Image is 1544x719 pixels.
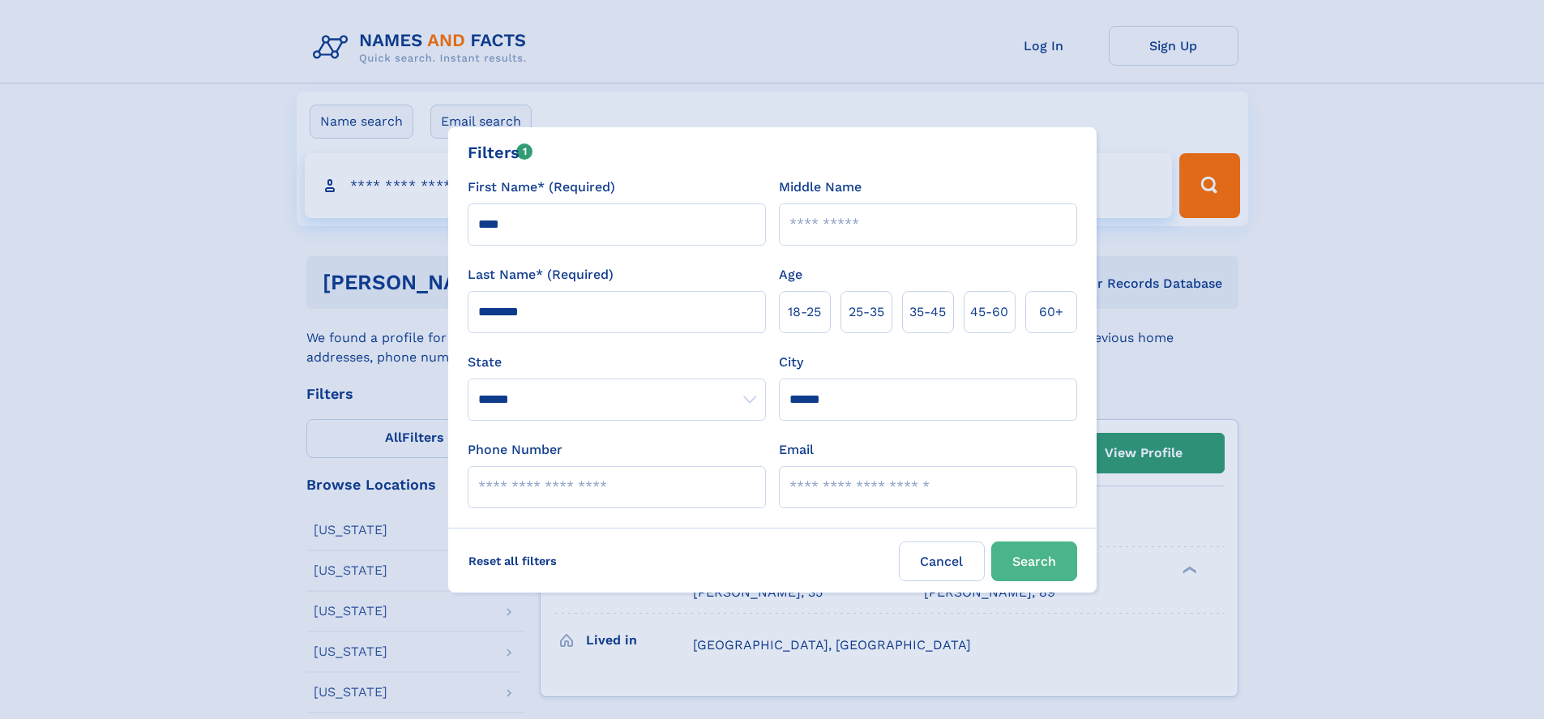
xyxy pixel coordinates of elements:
label: First Name* (Required) [468,178,615,197]
label: Cancel [899,541,985,581]
label: Last Name* (Required) [468,265,614,285]
label: State [468,353,766,372]
span: 18‑25 [788,302,821,322]
span: 45‑60 [970,302,1008,322]
label: Reset all filters [458,541,567,580]
label: Age [779,265,802,285]
div: Filters [468,140,533,165]
span: 35‑45 [909,302,946,322]
button: Search [991,541,1077,581]
label: Email [779,440,814,460]
span: 25‑35 [849,302,884,322]
label: City [779,353,803,372]
label: Phone Number [468,440,562,460]
label: Middle Name [779,178,862,197]
span: 60+ [1039,302,1063,322]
